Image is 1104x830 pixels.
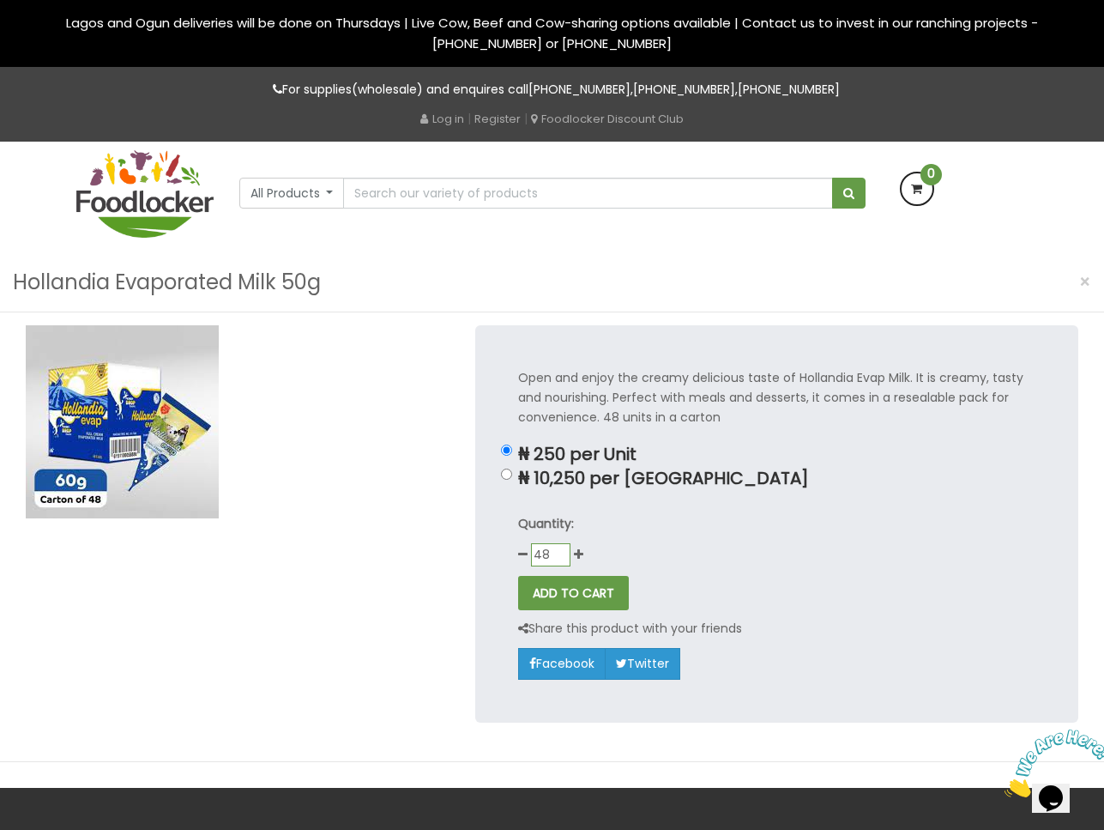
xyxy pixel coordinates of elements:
img: FoodLocker [76,150,214,238]
a: Register [474,111,521,127]
p: Share this product with your friends [518,619,742,639]
img: Chat attention grabber [7,7,113,75]
a: Facebook [518,648,606,679]
a: Foodlocker Discount Club [531,111,684,127]
p: ₦ 250 per Unit [518,445,1035,464]
a: Twitter [605,648,680,679]
span: | [468,110,471,127]
button: ADD TO CART [518,576,629,610]
a: [PHONE_NUMBER] [528,81,630,98]
span: 0 [920,164,942,185]
img: Hollandia Evaporated Milk 50g [26,325,219,518]
button: All Products [239,178,345,209]
input: ₦ 250 per Unit [501,445,512,456]
strong: Quantity: [518,515,574,532]
span: Lagos and Ogun deliveries will be done on Thursdays | Live Cow, Beef and Cow-sharing options avai... [66,14,1038,52]
p: For supplies(wholesale) and enquires call , , [76,80,1029,100]
span: | [524,110,528,127]
a: [PHONE_NUMBER] [633,81,735,98]
h3: Hollandia Evaporated Milk 50g [13,266,321,299]
span: × [1079,270,1091,294]
input: Search our variety of products [343,178,832,209]
input: ₦ 10,250 per [GEOGRAPHIC_DATA] [501,469,512,480]
a: Log in [420,111,464,127]
a: [PHONE_NUMBER] [738,81,840,98]
iframe: chat widget [998,723,1104,804]
p: Open and enjoy the creamy delicious taste of Hollandia Evap Milk. It is creamy, tasty and nourish... [518,368,1035,427]
button: Close [1071,264,1100,300]
p: ₦ 10,250 per [GEOGRAPHIC_DATA] [518,469,1035,488]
